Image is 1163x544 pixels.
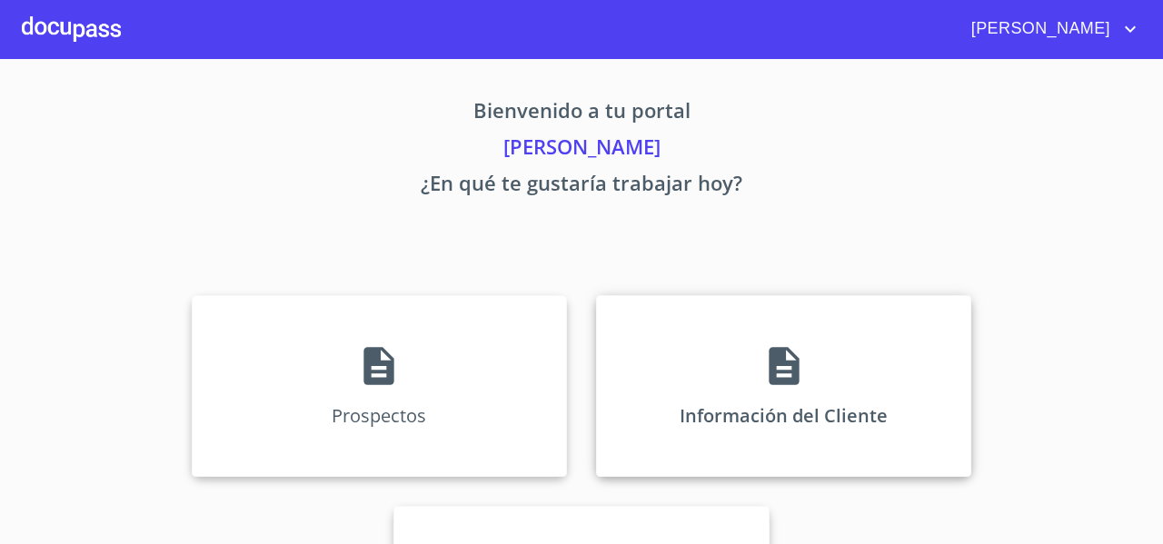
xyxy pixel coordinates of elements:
[22,132,1141,168] p: [PERSON_NAME]
[680,403,888,428] p: Información del Cliente
[22,95,1141,132] p: Bienvenido a tu portal
[958,15,1141,44] button: account of current user
[958,15,1119,44] span: [PERSON_NAME]
[332,403,426,428] p: Prospectos
[22,168,1141,204] p: ¿En qué te gustaría trabajar hoy?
